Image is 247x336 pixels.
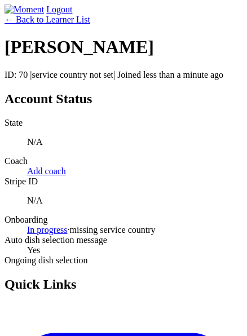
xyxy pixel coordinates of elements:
[32,70,113,79] span: service country not set
[5,5,44,15] img: Moment
[68,225,70,235] span: ·
[5,176,242,187] dt: Stripe ID
[5,277,242,292] h2: Quick Links
[5,156,242,166] dt: Coach
[5,215,242,225] dt: Onboarding
[27,137,242,147] p: N/A
[5,235,242,245] dt: Auto dish selection message
[5,15,90,24] a: ← Back to Learner List
[27,166,66,176] a: Add coach
[46,5,72,14] a: Logout
[5,118,242,128] dt: State
[5,91,242,107] h2: Account Status
[5,70,242,80] p: ID: 70 | | Joined less than a minute ago
[70,225,156,235] span: missing service country
[27,225,68,235] a: In progress
[5,37,242,58] h1: [PERSON_NAME]
[27,245,40,255] span: Yes
[5,255,242,266] dt: Ongoing dish selection
[27,196,242,206] p: N/A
